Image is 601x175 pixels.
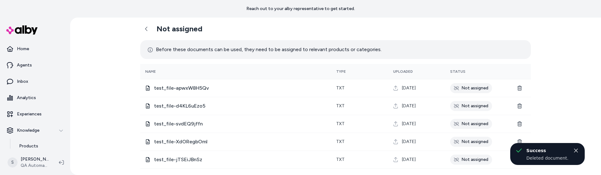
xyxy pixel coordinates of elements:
span: test_file-apwxW8H5Qv [154,84,326,92]
a: Analytics [3,90,68,105]
span: test_file-XdORegbOml [154,138,326,146]
span: Uploaded [393,69,413,74]
div: Not assigned [450,137,492,147]
button: Knowledge [3,123,68,138]
span: Status [450,69,465,74]
p: Agents [17,62,32,68]
span: S [8,157,18,167]
span: test_file-d4KL6uEzo5 [154,102,326,110]
h2: Not assigned [157,24,203,34]
p: Products [19,143,38,149]
div: test_file-d4KL6uEzo5.txt [145,102,326,110]
div: test_file-apwxW8H5Qv.txt [145,84,326,92]
div: test_file-XdORegbOml.txt [145,138,326,146]
span: txt [336,121,345,126]
a: Experiences [3,107,68,122]
span: test_file-jTSEiJBnSz [154,156,326,163]
span: [DATE] [402,85,416,91]
div: Success [527,147,568,154]
span: [DATE] [402,139,416,145]
p: Home [17,46,29,52]
span: [DATE] [402,121,416,127]
span: Type [336,69,346,74]
span: txt [336,139,345,144]
p: Before these documents can be used, they need to be assigned to relevant products or categories. [148,45,382,54]
img: alby Logo [6,25,38,34]
span: QA Automation 1 [21,162,49,169]
div: Not assigned [450,119,492,129]
button: Close toast [572,147,580,154]
span: txt [336,103,345,109]
span: [DATE] [402,156,416,163]
p: Inbox [17,78,28,85]
span: txt [336,157,345,162]
div: test_file-svdEQ9jffn.txt [145,120,326,128]
span: txt [336,85,345,91]
p: [PERSON_NAME] [21,156,49,162]
div: Deleted document. [527,155,568,161]
a: Home [3,41,68,56]
button: S[PERSON_NAME]QA Automation 1 [4,152,54,172]
div: Not assigned [450,155,492,165]
div: test_file-jTSEiJBnSz.txt [145,156,326,163]
a: Inbox [3,74,68,89]
p: Analytics [17,95,36,101]
span: test_file-svdEQ9jffn [154,120,326,128]
p: Reach out to your alby representative to get started. [246,6,355,12]
a: Products [13,139,68,154]
div: Not assigned [450,101,492,111]
p: Knowledge [17,127,39,134]
a: Agents [3,58,68,73]
div: Not assigned [450,83,492,93]
span: [DATE] [402,103,416,109]
div: Name [145,69,192,74]
p: Experiences [17,111,42,117]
